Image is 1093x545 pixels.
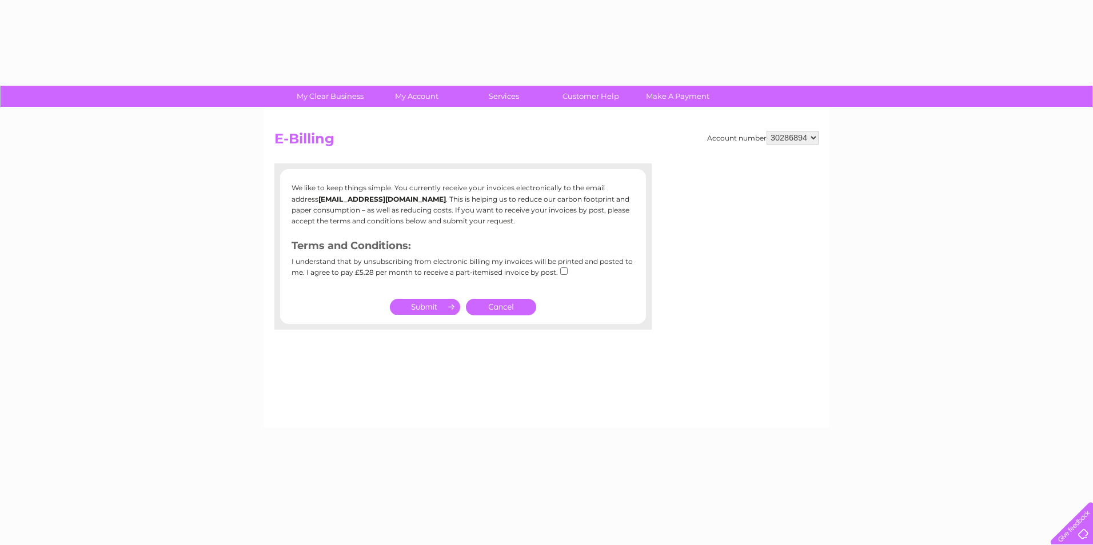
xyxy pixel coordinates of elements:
[390,299,460,315] input: Submit
[370,86,464,107] a: My Account
[318,195,446,203] b: [EMAIL_ADDRESS][DOMAIN_NAME]
[466,299,536,315] a: Cancel
[283,86,377,107] a: My Clear Business
[544,86,638,107] a: Customer Help
[292,182,635,226] p: We like to keep things simple. You currently receive your invoices electronically to the email ad...
[631,86,725,107] a: Make A Payment
[292,238,635,258] h3: Terms and Conditions:
[707,131,819,145] div: Account number
[274,131,819,153] h2: E-Billing
[292,258,635,284] div: I understand that by unsubscribing from electronic billing my invoices will be printed and posted...
[457,86,551,107] a: Services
